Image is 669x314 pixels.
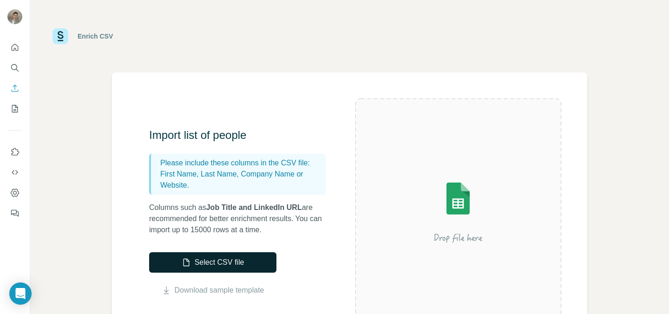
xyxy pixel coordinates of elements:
button: Dashboard [7,184,22,201]
button: Use Surfe API [7,164,22,181]
img: Surfe Logo [52,28,68,44]
div: Open Intercom Messenger [9,282,32,305]
img: Avatar [7,9,22,24]
p: First Name, Last Name, Company Name or Website. [160,169,322,191]
p: Columns such as are recommended for better enrichment results. You can import up to 15000 rows at... [149,202,335,235]
button: Use Surfe on LinkedIn [7,144,22,160]
h3: Import list of people [149,128,335,143]
button: Select CSV file [149,252,276,273]
p: Please include these columns in the CSV file: [160,157,322,169]
img: Surfe Illustration - Drop file here or select below [374,156,542,268]
div: Enrich CSV [78,32,113,41]
a: Download sample template [175,285,264,296]
button: Download sample template [149,285,276,296]
button: Search [7,59,22,76]
button: Quick start [7,39,22,56]
button: My lists [7,100,22,117]
button: Enrich CSV [7,80,22,97]
button: Feedback [7,205,22,222]
span: Job Title and LinkedIn URL [206,203,302,211]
